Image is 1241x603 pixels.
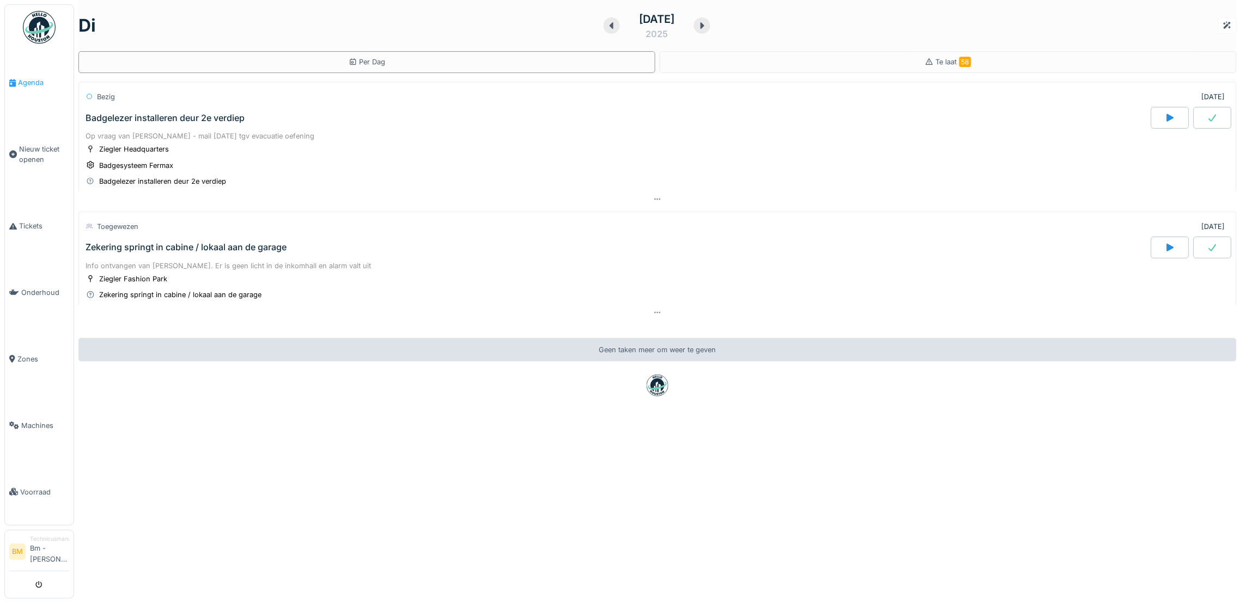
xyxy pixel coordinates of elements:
a: Zones [5,326,74,393]
div: Geen taken meer om weer te geven [78,338,1237,361]
div: Zekering springt in cabine / lokaal aan de garage [86,242,287,252]
div: Per Dag [349,57,386,67]
span: Machines [21,420,69,431]
div: Info ontvangen van [PERSON_NAME]. Er is geen licht in de inkomhall en alarm valt uit [86,261,1230,271]
div: 2025 [646,27,668,40]
div: [DATE] [1202,221,1225,232]
span: Agenda [18,77,69,88]
span: Te laat [936,58,971,66]
span: 58 [959,57,971,67]
div: [DATE] [639,11,674,27]
span: Zones [17,354,69,364]
div: Op vraag van [PERSON_NAME] - mail [DATE] tgv evacuatie oefening [86,131,1230,141]
div: Toegewezen [97,221,138,232]
a: Tickets [5,193,74,260]
a: BM TechnicusmanagerBm - [PERSON_NAME] [9,535,69,571]
div: Zekering springt in cabine / lokaal aan de garage [99,290,261,300]
a: Machines [5,392,74,459]
li: Bm - [PERSON_NAME] [30,535,69,569]
div: Badgelezer installeren deur 2e verdiep [99,176,226,186]
div: Badgesysteem Fermax [99,160,173,171]
a: Nieuw ticket openen [5,116,74,193]
div: Bezig [97,92,115,102]
div: Ziegler Headquarters [99,144,169,154]
div: [DATE] [1202,92,1225,102]
a: Voorraad [5,459,74,525]
span: Nieuw ticket openen [19,144,69,165]
img: badge-BVDL4wpA.svg [647,375,668,396]
span: Tickets [19,221,69,231]
a: Agenda [5,50,74,116]
img: Badge_color-CXgf-gQk.svg [23,11,56,44]
a: Onderhoud [5,260,74,326]
li: BM [9,544,26,560]
span: Onderhoud [21,287,69,298]
div: Ziegler Fashion Park [99,274,167,284]
div: Technicusmanager [30,535,69,543]
span: Voorraad [20,487,69,497]
h1: di [78,15,96,36]
div: Badgelezer installeren deur 2e verdiep [86,113,245,123]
